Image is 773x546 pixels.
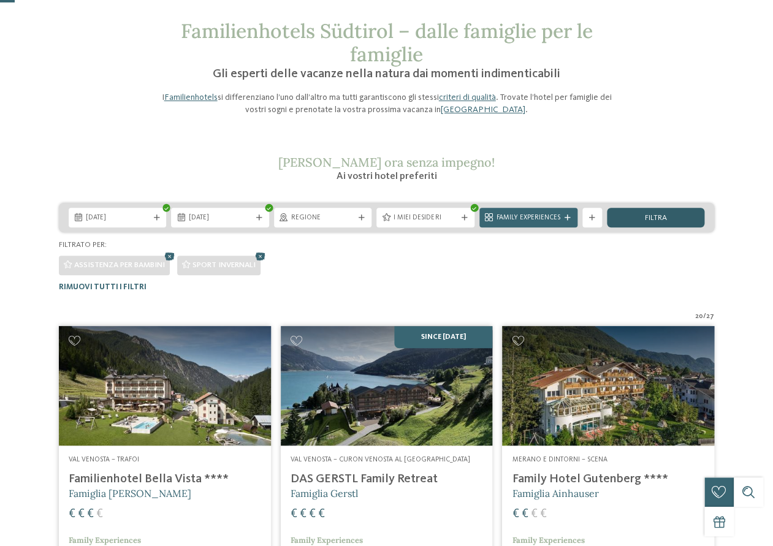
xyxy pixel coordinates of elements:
[74,261,165,269] span: Assistenza per bambini
[96,508,103,520] span: €
[69,508,75,520] span: €
[512,508,519,520] span: €
[291,487,358,499] span: Famiglia Gerstl
[291,213,354,223] span: Regione
[154,91,620,116] p: I si differenziano l’uno dall’altro ma tutti garantiscono gli stessi . Trovate l’hotel per famigl...
[291,508,297,520] span: €
[441,105,525,114] a: [GEOGRAPHIC_DATA]
[439,93,496,102] a: criteri di qualità
[278,154,495,170] span: [PERSON_NAME] ora senza impegno!
[69,456,139,463] span: Val Venosta – Trafoi
[512,456,607,463] span: Merano e dintorni – Scena
[59,283,147,291] span: Rimuovi tutti i filtri
[512,472,704,487] h4: Family Hotel Gutenberg ****
[69,487,191,499] span: Famiglia [PERSON_NAME]
[87,508,94,520] span: €
[337,172,437,181] span: Ai vostri hotel preferiti
[502,326,714,445] img: Family Hotel Gutenberg ****
[86,213,149,223] span: [DATE]
[192,261,256,269] span: Sport invernali
[69,535,141,545] span: Family Experiences
[703,312,706,322] span: /
[164,93,218,102] a: Familienhotels
[521,508,528,520] span: €
[181,18,593,67] span: Familienhotels Südtirol – dalle famiglie per le famiglie
[394,213,457,223] span: I miei desideri
[530,508,537,520] span: €
[318,508,325,520] span: €
[512,487,598,499] span: Famiglia Ainhauser
[300,508,307,520] span: €
[706,312,714,322] span: 27
[539,508,546,520] span: €
[281,326,493,445] img: Cercate un hotel per famiglie? Qui troverete solo i migliori!
[497,213,560,223] span: Family Experiences
[291,456,470,463] span: Val Venosta – Curon Venosta al [GEOGRAPHIC_DATA]
[59,326,271,445] img: Cercate un hotel per famiglie? Qui troverete solo i migliori!
[59,241,107,249] span: Filtrato per:
[309,508,316,520] span: €
[69,472,261,487] h4: Familienhotel Bella Vista ****
[291,535,363,545] span: Family Experiences
[291,472,483,487] h4: DAS GERSTL Family Retreat
[213,68,560,80] span: Gli esperti delle vacanze nella natura dai momenti indimenticabili
[188,213,251,223] span: [DATE]
[644,214,666,222] span: filtra
[695,312,703,322] span: 20
[512,535,584,545] span: Family Experiences
[78,508,85,520] span: €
